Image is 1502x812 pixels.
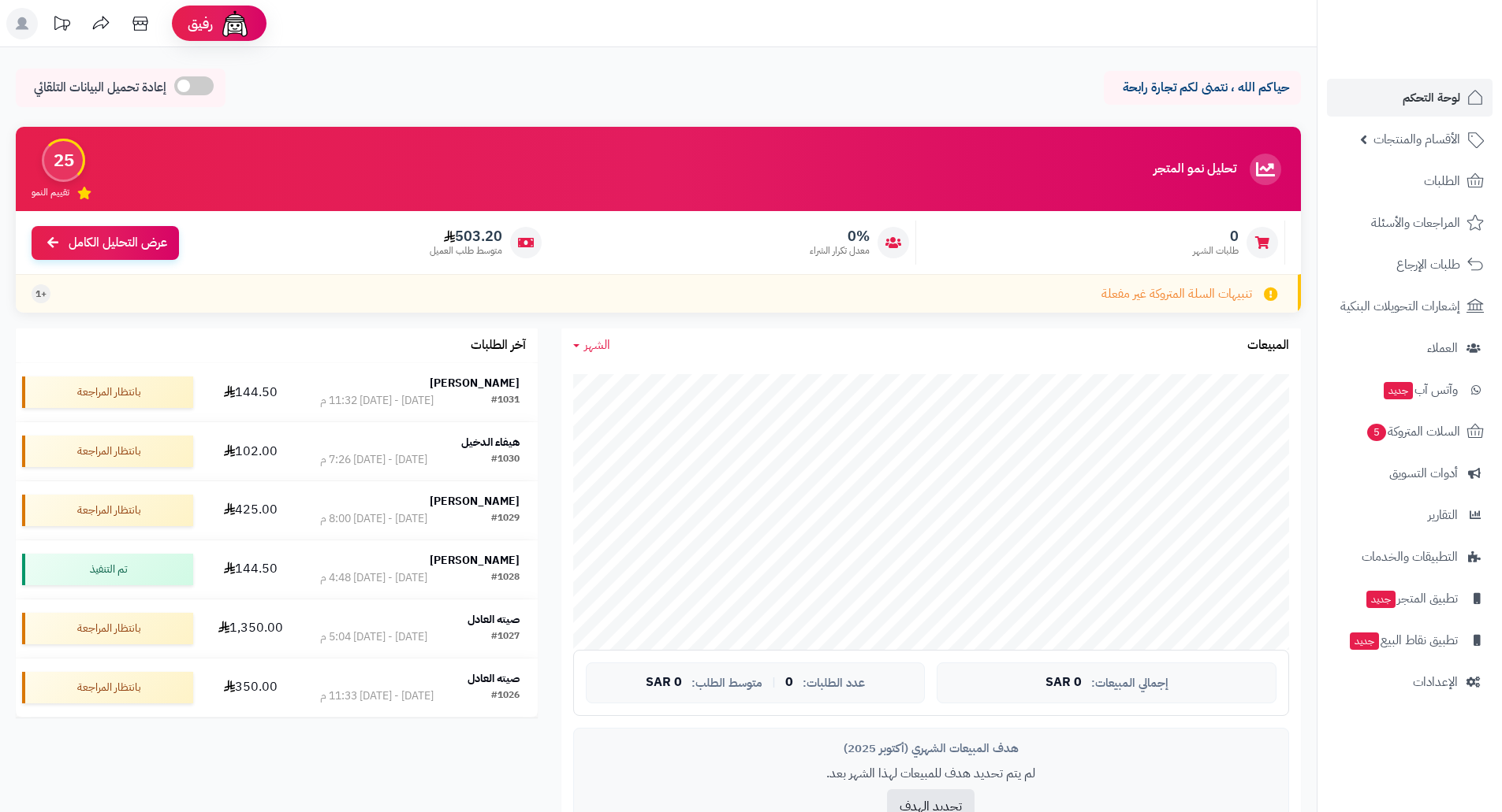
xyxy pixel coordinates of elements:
span: 0 SAR [646,676,682,690]
span: المراجعات والأسئلة [1371,212,1460,234]
span: متوسط طلب العميل [430,244,502,258]
div: #1027 [491,629,520,645]
span: الشهر [584,336,610,354]
a: الطلبات [1327,162,1493,200]
a: أدوات التسويق [1327,454,1493,492]
td: 102.00 [199,422,302,480]
div: بانتظار المراجعة [22,436,193,467]
span: 5 [1366,423,1387,441]
td: 425.00 [199,481,302,539]
span: الإعدادات [1413,671,1458,693]
span: جديد [1366,591,1396,608]
div: [DATE] - [DATE] 4:48 م [320,570,427,586]
span: 0 [1193,228,1239,245]
span: جديد [1384,382,1413,399]
a: إشعارات التحويلات البنكية [1327,287,1493,325]
h3: المبيعات [1247,339,1289,353]
div: [DATE] - [DATE] 11:32 م [320,393,434,409]
span: عرض التحليل الكامل [69,234,167,252]
td: 1,350.00 [199,599,302,658]
span: 0 [785,676,793,690]
div: [DATE] - [DATE] 11:33 م [320,688,434,704]
div: [DATE] - [DATE] 5:04 م [320,629,427,645]
strong: [PERSON_NAME] [430,493,520,510]
span: التقارير [1428,504,1458,526]
a: عرض التحليل الكامل [32,226,179,260]
div: بانتظار المراجعة [22,672,193,703]
h3: آخر الطلبات [471,339,526,353]
span: إجمالي المبيعات: [1091,677,1168,690]
img: logo-2.png [1395,12,1487,45]
strong: [PERSON_NAME] [430,375,520,391]
div: تم التنفيذ [22,554,193,585]
strong: صيته العادل [468,670,520,687]
span: معدل تكرار الشراء [810,244,870,258]
span: تطبيق المتجر [1365,588,1458,610]
span: إعادة تحميل البيانات التلقائي [34,79,166,97]
div: #1026 [491,688,520,704]
span: التطبيقات والخدمات [1362,546,1458,568]
strong: [PERSON_NAME] [430,552,520,569]
span: 0 SAR [1045,676,1082,690]
div: [DATE] - [DATE] 8:00 م [320,511,427,527]
span: لوحة التحكم [1403,87,1460,109]
span: أدوات التسويق [1389,462,1458,484]
div: بانتظار المراجعة [22,376,193,408]
span: طلبات الشهر [1193,244,1239,258]
a: التطبيقات والخدمات [1327,538,1493,576]
a: لوحة التحكم [1327,79,1493,117]
span: السلات المتروكة [1366,421,1460,443]
a: تطبيق نقاط البيعجديد [1327,621,1493,659]
td: 144.50 [199,540,302,599]
div: #1030 [491,452,520,468]
span: رفيق [188,14,213,33]
span: إشعارات التحويلات البنكية [1340,295,1460,317]
span: | [772,677,776,688]
span: طلبات الإرجاع [1396,254,1460,276]
span: 503.20 [430,228,502,245]
span: الأقسام والمنتجات [1373,128,1460,150]
p: لم يتم تحديد هدف للمبيعات لهذا الشهر بعد. [586,765,1277,783]
div: #1028 [491,570,520,586]
span: متوسط الطلب: [691,677,762,690]
span: جديد [1350,632,1379,650]
span: تقييم النمو [32,186,69,199]
a: الشهر [573,336,610,354]
p: حياكم الله ، نتمنى لكم تجارة رابحة [1116,79,1289,97]
span: الطلبات [1424,170,1460,192]
strong: هيفاء الدخيل [461,434,520,450]
a: العملاء [1327,329,1493,367]
a: تطبيق المتجرجديد [1327,580,1493,617]
a: تحديثات المنصة [42,8,81,43]
td: 350.00 [199,658,302,717]
a: المراجعات والأسئلة [1327,204,1493,242]
strong: صيته العادل [468,611,520,628]
div: [DATE] - [DATE] 7:26 م [320,452,427,468]
a: الإعدادات [1327,663,1493,701]
div: بانتظار المراجعة [22,495,193,526]
span: +1 [35,287,47,301]
div: #1031 [491,393,520,409]
td: 144.50 [199,363,302,421]
span: تطبيق نقاط البيع [1348,629,1458,651]
div: #1029 [491,511,520,527]
a: السلات المتروكة5 [1327,413,1493,450]
div: هدف المبيعات الشهري (أكتوبر 2025) [586,740,1277,757]
span: 0% [810,228,870,245]
img: ai-face.png [219,8,251,39]
a: التقارير [1327,496,1493,534]
div: بانتظار المراجعة [22,613,193,644]
span: تنبيهات السلة المتروكة غير مفعلة [1101,285,1252,303]
span: عدد الطلبات: [803,677,865,690]
h3: تحليل نمو المتجر [1154,162,1236,176]
span: وآتس آب [1382,379,1458,401]
span: العملاء [1427,337,1458,359]
a: وآتس آبجديد [1327,371,1493,409]
a: طلبات الإرجاع [1327,246,1493,284]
